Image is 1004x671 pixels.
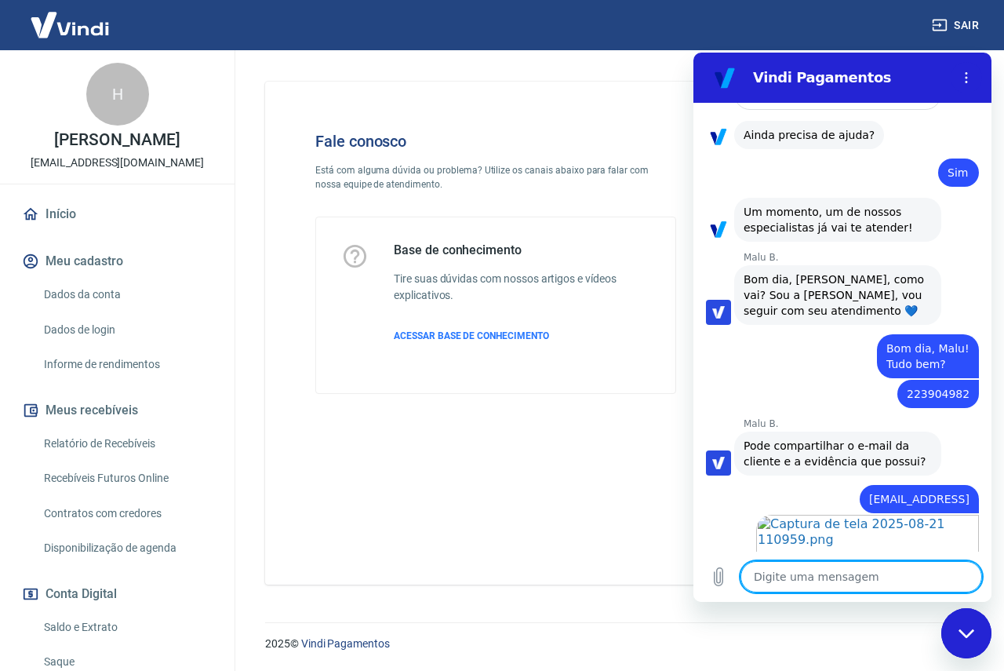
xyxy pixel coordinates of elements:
button: Meus recebíveis [19,393,216,428]
a: Informe de rendimentos [38,348,216,381]
span: ACESSAR BASE DE CONHECIMENTO [394,330,549,341]
p: [PERSON_NAME] [54,132,180,148]
button: Meu cadastro [19,244,216,279]
p: Está com alguma dúvida ou problema? Utilize os canais abaixo para falar com nossa equipe de atend... [315,163,676,191]
button: Sair [929,11,985,40]
p: 2025 © [265,636,966,652]
iframe: Botão para abrir a janela de mensagens, conversa em andamento [941,608,991,658]
a: Relatório de Recebíveis [38,428,216,460]
a: Saldo e Extrato [38,611,216,644]
a: Vindi Pagamentos [301,637,390,650]
h4: Fale conosco [315,132,676,151]
img: Captura de tela 2025-08-21 110959.png [63,462,286,577]
a: ACESSAR BASE DE CONHECIMENTO [394,329,650,343]
a: Dados da conta [38,279,216,311]
h5: Base de conhecimento [394,243,650,258]
a: Dados de login [38,314,216,346]
p: [EMAIL_ADDRESS][DOMAIN_NAME] [31,155,204,171]
img: Vindi [19,1,121,49]
iframe: Janela de mensagens [693,53,991,602]
button: Carregar arquivo [9,509,41,540]
a: Imagem compartilhada. Ofereça mais contexto ao seu agente, caso ainda não tenha feito isso. Abrir... [63,462,286,577]
h6: Tire suas dúvidas com nossos artigos e vídeos explicativos. [394,271,650,304]
a: Recebíveis Futuros Online [38,462,216,494]
a: Disponibilização de agenda [38,532,216,564]
div: H [86,63,149,126]
a: Início [19,197,216,232]
a: Contratos com credores [38,498,216,530]
button: Conta Digital [19,577,216,611]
